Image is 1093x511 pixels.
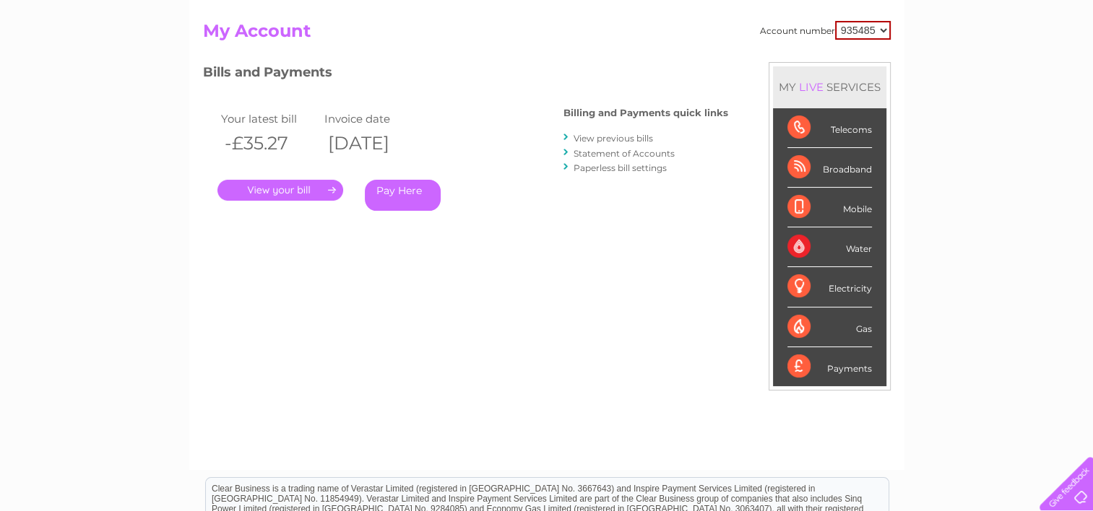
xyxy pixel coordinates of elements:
[563,108,728,118] h4: Billing and Payments quick links
[574,162,667,173] a: Paperless bill settings
[787,188,872,227] div: Mobile
[321,128,425,158] th: [DATE]
[787,347,872,386] div: Payments
[217,180,343,201] a: .
[760,21,891,40] div: Account number
[787,307,872,347] div: Gas
[997,61,1032,72] a: Contact
[787,148,872,188] div: Broadband
[38,38,112,82] img: logo.png
[821,7,920,25] a: 0333 014 3131
[787,227,872,267] div: Water
[967,61,988,72] a: Blog
[217,109,321,128] td: Your latest bill
[787,267,872,307] div: Electricity
[796,80,826,94] div: LIVE
[915,61,959,72] a: Telecoms
[321,109,425,128] td: Invoice date
[203,21,891,48] h2: My Account
[574,133,653,144] a: View previous bills
[839,61,866,72] a: Water
[574,148,675,159] a: Statement of Accounts
[875,61,907,72] a: Energy
[365,180,441,211] a: Pay Here
[217,128,321,158] th: -£35.27
[1045,61,1079,72] a: Log out
[203,62,728,87] h3: Bills and Payments
[206,8,889,70] div: Clear Business is a trading name of Verastar Limited (registered in [GEOGRAPHIC_DATA] No. 3667643...
[787,108,872,148] div: Telecoms
[773,66,886,108] div: MY SERVICES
